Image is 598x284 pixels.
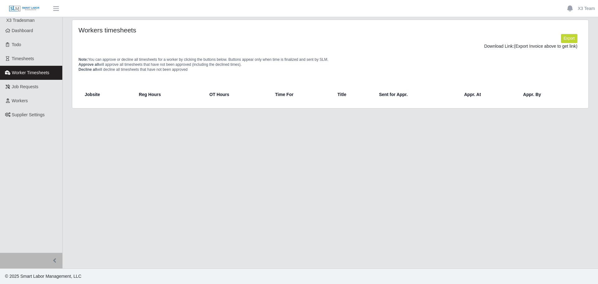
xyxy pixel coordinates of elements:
th: Sent for Appr. [374,87,459,102]
th: OT Hours [204,87,270,102]
button: Export [561,34,577,43]
span: Decline all [78,67,97,72]
th: Appr. By [518,87,580,102]
th: Reg Hours [134,87,205,102]
th: Appr. At [459,87,518,102]
span: Todo [12,42,21,47]
h4: Workers timesheets [78,26,283,34]
div: Download Link: [83,43,577,50]
span: Note: [78,57,88,62]
span: Supplier Settings [12,112,45,117]
span: (Export Invoice above to get link) [514,44,577,49]
th: Title [333,87,374,102]
span: Job Requests [12,84,39,89]
span: © 2025 Smart Labor Management, LLC [5,274,81,279]
img: SLM Logo [9,5,40,12]
span: Dashboard [12,28,33,33]
span: Timesheets [12,56,34,61]
th: Jobsite [81,87,134,102]
a: X3 Team [578,5,595,12]
span: Workers [12,98,28,103]
th: Time For [270,87,332,102]
p: You can approve or decline all timesheets for a worker by clicking the buttons below. Buttons app... [78,57,582,72]
span: Worker Timesheets [12,70,49,75]
span: X3 Tradesman [6,18,35,23]
span: Approve all [78,62,99,67]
